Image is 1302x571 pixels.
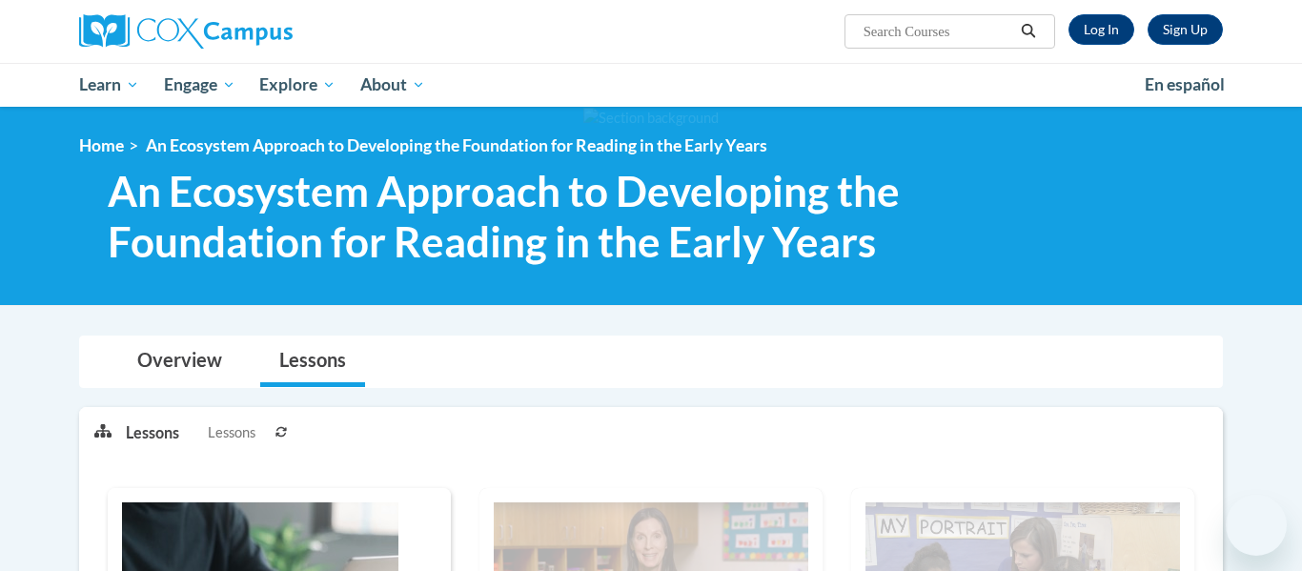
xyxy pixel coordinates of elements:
div: Main menu [51,63,1251,107]
span: Learn [79,73,139,96]
a: Lessons [260,336,365,387]
span: An Ecosystem Approach to Developing the Foundation for Reading in the Early Years [146,135,767,155]
span: Engage [164,73,235,96]
a: About [348,63,437,107]
a: Register [1148,14,1223,45]
span: An Ecosystem Approach to Developing the Foundation for Reading in the Early Years [108,166,959,267]
span: Lessons [208,422,255,443]
span: Explore [259,73,336,96]
span: En español [1145,74,1225,94]
img: Section background [583,108,719,129]
a: Log In [1068,14,1134,45]
a: Cox Campus [79,14,441,49]
a: Learn [67,63,152,107]
a: En español [1132,65,1237,105]
input: Search Courses [862,20,1014,43]
a: Overview [118,336,241,387]
a: Engage [152,63,248,107]
p: Lessons [126,422,179,443]
iframe: Button to launch messaging window [1226,495,1287,556]
img: Cox Campus [79,14,293,49]
a: Home [79,135,124,155]
a: Explore [247,63,348,107]
span: About [360,73,425,96]
button: Search [1014,20,1043,43]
